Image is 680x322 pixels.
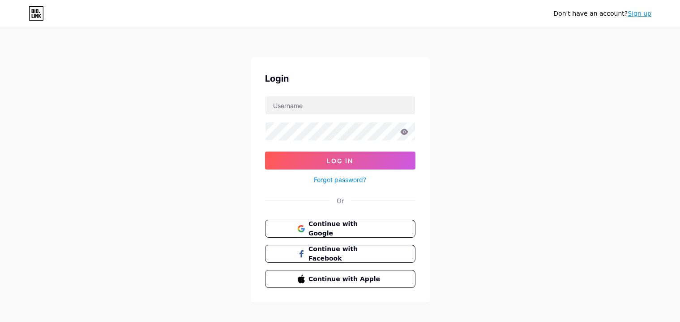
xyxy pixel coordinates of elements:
div: Don't have an account? [553,9,651,18]
button: Continue with Facebook [265,245,415,263]
div: Login [265,72,415,85]
span: Continue with Facebook [308,244,382,263]
button: Log In [265,152,415,170]
span: Log In [327,157,353,165]
button: Continue with Google [265,220,415,238]
a: Sign up [628,10,651,17]
div: Or [337,196,344,205]
button: Continue with Apple [265,270,415,288]
span: Continue with Google [308,219,382,238]
span: Continue with Apple [308,274,382,284]
a: Forgot password? [314,175,366,184]
input: Username [265,96,415,114]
